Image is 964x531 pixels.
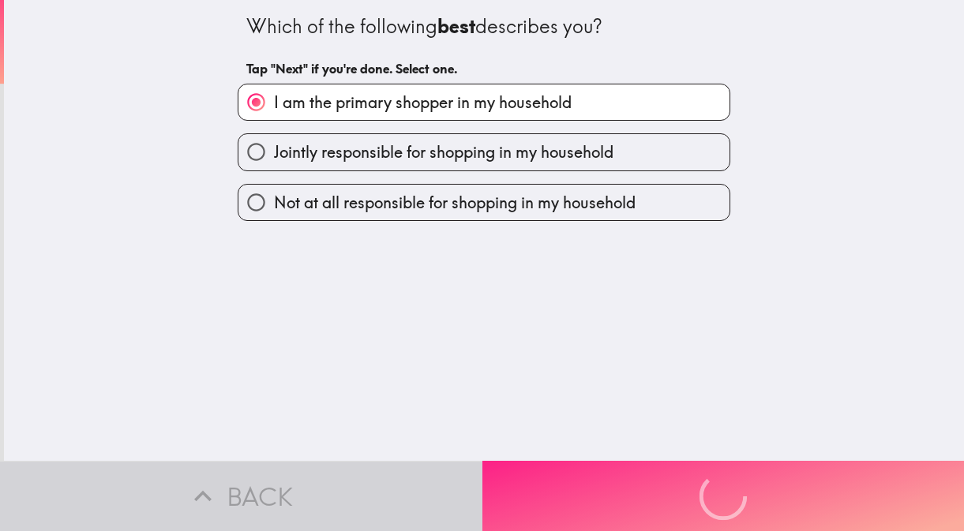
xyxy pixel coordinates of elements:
div: Which of the following describes you? [246,13,722,40]
button: Jointly responsible for shopping in my household [238,134,730,170]
b: best [437,14,475,38]
button: Not at all responsible for shopping in my household [238,185,730,220]
span: I am the primary shopper in my household [274,92,572,114]
span: Not at all responsible for shopping in my household [274,192,636,214]
h6: Tap "Next" if you're done. Select one. [246,60,722,77]
span: Jointly responsible for shopping in my household [274,141,613,163]
button: I am the primary shopper in my household [238,84,730,120]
